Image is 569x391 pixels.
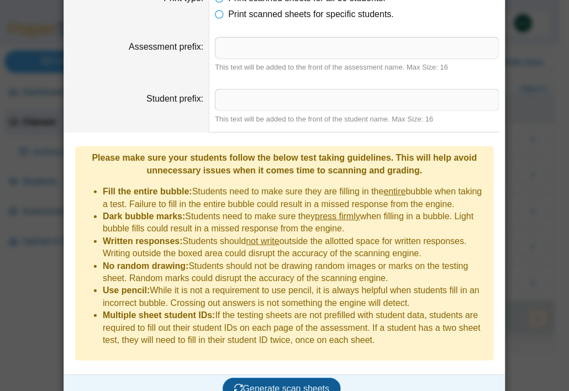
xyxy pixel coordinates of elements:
b: Dark bubble marks: [103,212,185,221]
u: entire [384,187,406,196]
div: This text will be added to the front of the assessment name. Max Size: 16 [215,62,499,72]
li: Students need to make sure they when filling in a bubble. Light bubble fills could result in a mi... [103,210,488,235]
u: not write [246,236,279,246]
b: Multiple sheet student IDs: [103,310,215,320]
li: If the testing sheets are not prefilled with student data, students are required to fill out thei... [103,309,488,346]
b: Please make sure your students follow the below test taking guidelines. This will help avoid unne... [92,153,477,175]
b: Fill the entire bubble: [103,187,192,196]
b: Use pencil: [103,286,150,295]
label: Student prefix [146,94,203,103]
li: While it is not a requirement to use pencil, it is always helpful when students fill in an incorr... [103,284,488,309]
div: This text will be added to the front of the student name. Max Size: 16 [215,114,499,124]
li: Students need to make sure they are filling in the bubble when taking a test. Failure to fill in ... [103,186,488,210]
b: Written responses: [103,236,183,246]
label: Assessment prefix [129,42,203,51]
b: No random drawing: [103,261,189,271]
u: press firmly [315,212,360,221]
li: Students should not be drawing random images or marks on the testing sheet. Random marks could di... [103,260,488,285]
span: Print scanned sheets for specific students. [228,9,394,19]
li: Students should outside the allotted space for written responses. Writing outside the boxed area ... [103,235,488,260]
